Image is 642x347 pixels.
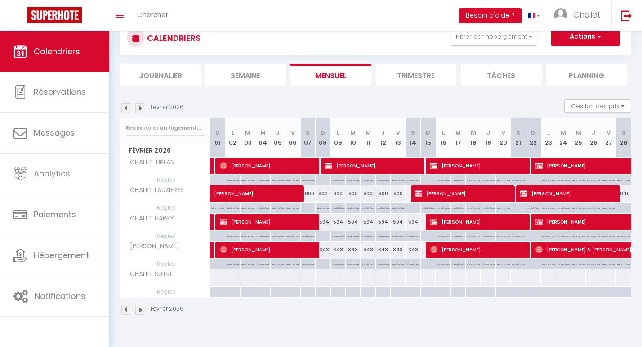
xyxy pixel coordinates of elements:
[227,175,239,184] p: No ch in/out
[316,118,330,158] th: 08
[622,128,626,137] abbr: S
[376,64,457,86] li: Trimestre
[482,203,495,211] p: No ch in/out
[467,203,480,211] p: No ch in/out
[120,259,210,269] span: Règles
[602,231,615,240] p: No ch in/out
[272,175,284,184] p: No ch in/out
[461,64,542,86] li: Tâches
[459,8,522,23] button: Besoin d'aide ?
[451,28,537,46] button: Filtrer par hébergement
[227,231,239,240] p: No ch in/out
[392,231,404,240] p: No ch in/out
[332,203,344,211] p: No ch in/out
[205,64,286,86] li: Semaine
[587,175,600,184] p: No ch in/out
[496,118,511,158] th: 20
[547,128,550,137] abbr: L
[452,175,464,184] p: No ch in/out
[375,242,390,258] div: 343
[291,128,295,137] abbr: V
[520,185,614,202] span: [PERSON_NAME]
[587,203,600,211] p: No ch in/out
[257,231,269,240] p: No ch in/out
[34,46,80,57] span: Calendriers
[330,242,345,258] div: 343
[330,118,345,158] th: 09
[482,175,495,184] p: No ch in/out
[321,128,325,137] abbr: D
[377,259,389,268] p: No ch in/out
[122,158,177,167] span: CHALET TIPLAN
[481,118,495,158] th: 19
[587,231,600,240] p: No ch in/out
[407,231,419,240] p: No ch in/out
[366,128,371,137] abbr: M
[316,242,330,258] div: 343
[471,128,476,137] abbr: M
[391,242,406,258] div: 343
[467,231,480,240] p: No ch in/out
[391,118,406,158] th: 13
[361,214,375,230] div: 594
[241,231,254,240] p: No ch in/out
[452,203,464,211] p: No ch in/out
[442,128,445,137] abbr: L
[34,127,75,138] span: Messages
[561,128,566,137] abbr: M
[347,203,359,211] p: No ch in/out
[436,118,450,158] th: 16
[120,175,210,185] span: Règles
[542,175,555,184] p: No ch in/out
[120,287,210,297] span: Règles
[227,203,239,211] p: No ch in/out
[392,175,404,184] p: No ch in/out
[452,231,464,240] p: No ch in/out
[300,118,315,158] th: 07
[35,290,85,302] span: Notifications
[466,118,481,158] th: 18
[337,128,339,137] abbr: L
[557,203,570,211] p: No ch in/out
[215,128,220,137] abbr: D
[270,118,285,158] th: 05
[347,231,359,240] p: No ch in/out
[497,203,510,211] p: No ch in/out
[125,120,205,136] input: Rechercher un logement...
[602,259,615,268] p: No ch in/out
[345,118,360,158] th: 10
[272,259,284,268] p: No ch in/out
[407,175,419,184] p: No ch in/out
[272,231,284,240] p: No ch in/out
[452,259,464,268] p: No ch in/out
[542,259,555,268] p: No ch in/out
[512,231,525,240] p: No ch in/out
[572,175,585,184] p: No ch in/out
[306,128,310,137] abbr: S
[122,185,186,195] span: CHALET LAUZIERES
[316,214,330,230] div: 594
[415,185,509,202] span: [PERSON_NAME]
[361,185,375,202] div: 800
[542,203,555,211] p: No ch in/out
[512,259,525,268] p: No ch in/out
[362,175,374,184] p: No ch in/out
[512,175,525,184] p: No ch in/out
[557,259,570,268] p: No ch in/out
[120,203,210,213] span: Règles
[411,128,415,137] abbr: S
[330,214,345,230] div: 594
[572,259,585,268] p: No ch in/out
[361,242,375,258] div: 343
[564,99,631,113] button: Gestion des prix
[302,259,314,268] p: No ch in/out
[526,118,541,158] th: 22
[406,242,420,258] div: 343
[255,118,270,158] th: 04
[421,118,436,158] th: 15
[151,103,183,112] p: Février 2026
[210,185,225,202] a: [PERSON_NAME]
[241,203,254,211] p: No ch in/out
[430,213,524,230] span: [PERSON_NAME]
[122,214,176,224] span: CHALET HAPPY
